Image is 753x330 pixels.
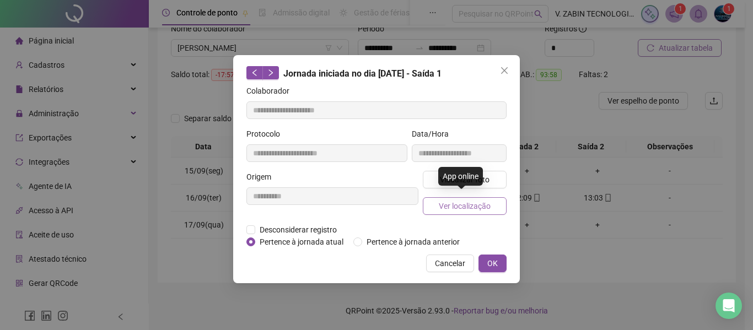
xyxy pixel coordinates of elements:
[487,257,498,269] span: OK
[362,236,464,248] span: Pertence à jornada anterior
[439,200,491,212] span: Ver localização
[716,293,742,319] div: Open Intercom Messenger
[246,85,297,97] label: Colaborador
[255,236,348,248] span: Pertence à jornada atual
[246,171,278,183] label: Origem
[423,171,507,188] button: Visualizar foto
[435,257,465,269] span: Cancelar
[246,128,287,140] label: Protocolo
[255,224,341,236] span: Desconsiderar registro
[412,128,456,140] label: Data/Hora
[440,174,490,186] span: Visualizar foto
[426,255,474,272] button: Cancelar
[246,66,263,79] button: left
[478,255,507,272] button: OK
[500,66,509,75] span: close
[251,69,259,77] span: left
[246,66,507,80] div: Jornada iniciada no dia [DATE] - Saída 1
[496,62,513,79] button: Close
[267,69,275,77] span: right
[423,197,507,215] button: Ver localização
[262,66,279,79] button: right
